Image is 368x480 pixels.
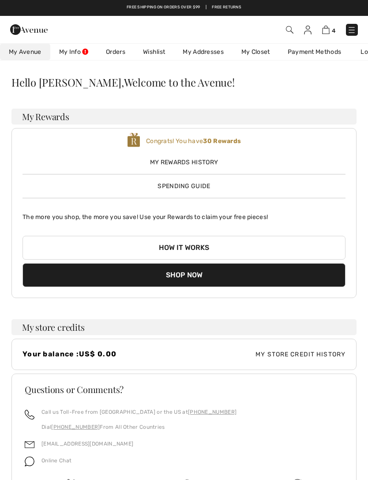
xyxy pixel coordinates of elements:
[322,24,335,35] a: 4
[127,4,200,11] a: Free shipping on orders over $99
[279,44,350,60] a: Payment Methods
[127,132,140,148] img: loyalty_logo_r.svg
[304,26,312,34] img: My Info
[25,440,34,450] img: email
[11,77,357,87] div: Hello [PERSON_NAME],
[347,26,356,34] img: Menu
[124,77,235,87] span: Welcome to the Avenue!
[233,44,279,60] a: My Closet
[23,205,345,222] p: The more you shop, the more you save! Use your Rewards to claim your free pieces!
[203,137,241,145] b: 30 Rewards
[41,457,71,464] span: Online Chat
[9,47,41,57] span: My Avenue
[188,409,237,415] a: [PHONE_NUMBER]
[212,4,241,11] a: Free Returns
[97,44,134,60] a: Orders
[51,424,100,430] a: [PHONE_NUMBER]
[206,4,207,11] span: |
[23,263,345,287] button: Shop Now
[184,350,345,359] span: My Store Credit History
[25,457,34,466] img: chat
[158,182,210,190] span: Spending Guide
[23,350,184,358] h4: Your balance :
[23,158,345,167] span: My Rewards History
[146,137,241,145] span: Congrats! You have
[174,44,233,60] a: My Addresses
[11,319,357,335] h3: My store credits
[50,44,97,60] a: My Info
[286,26,293,34] img: Search
[134,44,174,60] a: Wishlist
[79,350,116,358] span: US$ 0.00
[41,441,133,447] a: [EMAIL_ADDRESS][DOMAIN_NAME]
[23,236,345,260] button: How it works
[332,27,335,34] span: 4
[10,21,48,38] img: 1ère Avenue
[10,25,48,33] a: 1ère Avenue
[11,109,357,125] h3: My Rewards
[25,410,34,420] img: call
[41,423,237,431] p: Dial From All Other Countries
[322,26,330,34] img: Shopping Bag
[41,408,237,416] p: Call us Toll-Free from [GEOGRAPHIC_DATA] or the US at
[25,385,343,394] h3: Questions or Comments?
